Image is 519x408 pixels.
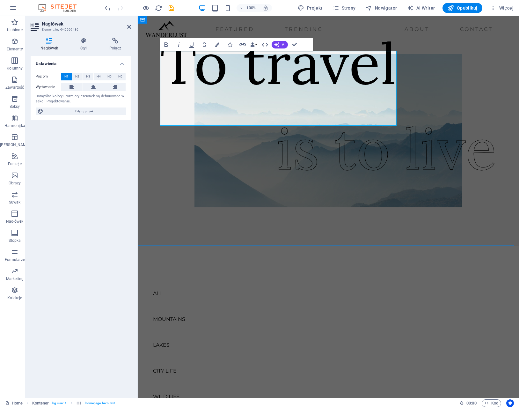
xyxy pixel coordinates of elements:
span: . bg-user-1 [51,399,67,407]
i: Przeładuj stronę [155,4,162,12]
p: Kolekcje [7,295,22,300]
button: Underline (Ctrl+U) [186,38,198,51]
p: Marketing [6,276,24,281]
span: Nawigator [366,5,397,11]
button: AI Writer [405,3,437,13]
span: H1 [64,73,69,80]
p: Harmonijka [4,123,25,128]
img: Editor Logo [37,4,84,12]
p: Kolumny [7,66,23,71]
span: Opublikuj [448,5,477,11]
h4: Styl [70,38,99,51]
span: Więcej [490,5,514,11]
p: Boksy [10,104,20,109]
button: Icons [224,38,236,51]
label: Poziom [36,73,61,80]
button: save [167,4,175,12]
button: HTML [259,38,271,51]
button: Nawigator [363,3,399,13]
span: AI [282,43,285,47]
span: . homepage-hero-text [84,399,115,407]
button: reload [155,4,162,12]
div: Domyślne kolory i rozmiary czcionek są definiowane w sekcji Projektowanie. [36,94,126,104]
p: Suwak [9,200,21,205]
button: Usercentrics [506,399,514,407]
button: H1 [61,73,72,80]
button: Italic (Ctrl+I) [173,38,185,51]
button: Edytuj projekt [36,108,126,115]
p: Obrazy [9,181,21,186]
p: Formularze [5,257,25,262]
h6: Czas sesji [460,399,477,407]
button: Link [237,38,249,51]
button: Strikethrough [198,38,210,51]
span: Projekt [298,5,322,11]
a: Kliknij, aby anulować zaznaczenie. Kliknij dwukrotnie, aby otworzyć Strony [5,399,23,407]
span: AI Writer [407,5,435,11]
span: : [471,401,472,405]
button: Bold (Ctrl+B) [160,38,172,51]
span: H4 [97,73,101,80]
button: Kod [482,399,501,407]
p: Nagłówek [6,219,24,224]
button: Projekt [295,3,325,13]
button: undo [104,4,111,12]
button: 100% [237,4,259,12]
h4: Nagłówek [31,38,70,51]
button: AI [272,41,288,48]
button: Kliknij tutaj, aby wyjść z trybu podglądu i kontynuować edycję [142,4,150,12]
span: H6 [118,73,122,80]
h4: Połącz [99,38,131,51]
button: H2 [72,73,83,80]
p: Funkcje [8,161,22,167]
span: Kliknij, aby zaznaczyć. Kliknij dwukrotnie, aby edytować [32,399,49,407]
span: Strony [333,5,356,11]
p: Stopka [9,238,21,243]
button: Opublikuj [442,3,482,13]
label: Wyrównanie [36,83,61,91]
button: Colors [211,38,223,51]
h2: Nagłówek [42,21,131,27]
span: H3 [86,73,90,80]
p: Ulubione [7,27,23,33]
button: Data Bindings [249,38,258,51]
button: H5 [104,73,115,80]
i: Zapisz (Ctrl+S) [168,4,175,12]
h4: Ustawienia [31,56,131,68]
p: Elementy [7,47,23,52]
h6: 100% [246,4,256,12]
nav: breadcrumb [32,399,115,407]
span: Edytuj projekt [45,108,124,115]
span: 00 00 [466,399,476,407]
button: H6 [115,73,126,80]
i: Cofnij: Zmień tekst (Ctrl+Z) [104,4,111,12]
h3: Element #ed-949569486 [42,27,118,33]
h1: To travel [22,10,259,84]
button: Confirm (Ctrl+⏎) [289,38,301,51]
span: H2 [75,73,79,80]
span: Kod [485,399,498,407]
button: H3 [83,73,93,80]
button: H4 [94,73,104,80]
span: Kliknij, aby zaznaczyć. Kliknij dwukrotnie, aby edytować [77,399,82,407]
p: Zawartość [5,85,24,90]
div: Projekt (Ctrl+Alt+Y) [295,3,325,13]
button: Strony [330,3,358,13]
button: Więcej [487,3,516,13]
span: H5 [107,73,112,80]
